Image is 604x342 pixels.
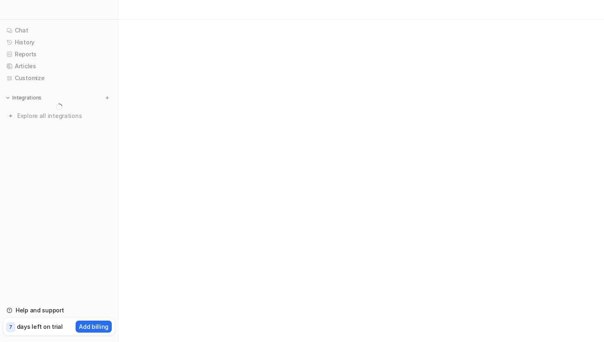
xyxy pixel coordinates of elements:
a: Reports [3,49,115,60]
p: 7 [9,324,12,331]
p: Integrations [12,95,41,101]
a: Customize [3,72,115,84]
button: Add billing [76,321,112,333]
span: Explore all integrations [17,109,111,122]
button: Integrations [3,94,44,102]
p: days left on trial [17,322,63,331]
a: Chat [3,25,115,36]
img: explore all integrations [7,112,15,120]
a: Help and support [3,305,115,316]
a: Explore all integrations [3,110,115,122]
img: expand menu [5,95,11,101]
p: Add billing [79,322,108,331]
a: Articles [3,60,115,72]
img: menu_add.svg [104,95,110,101]
a: History [3,37,115,48]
